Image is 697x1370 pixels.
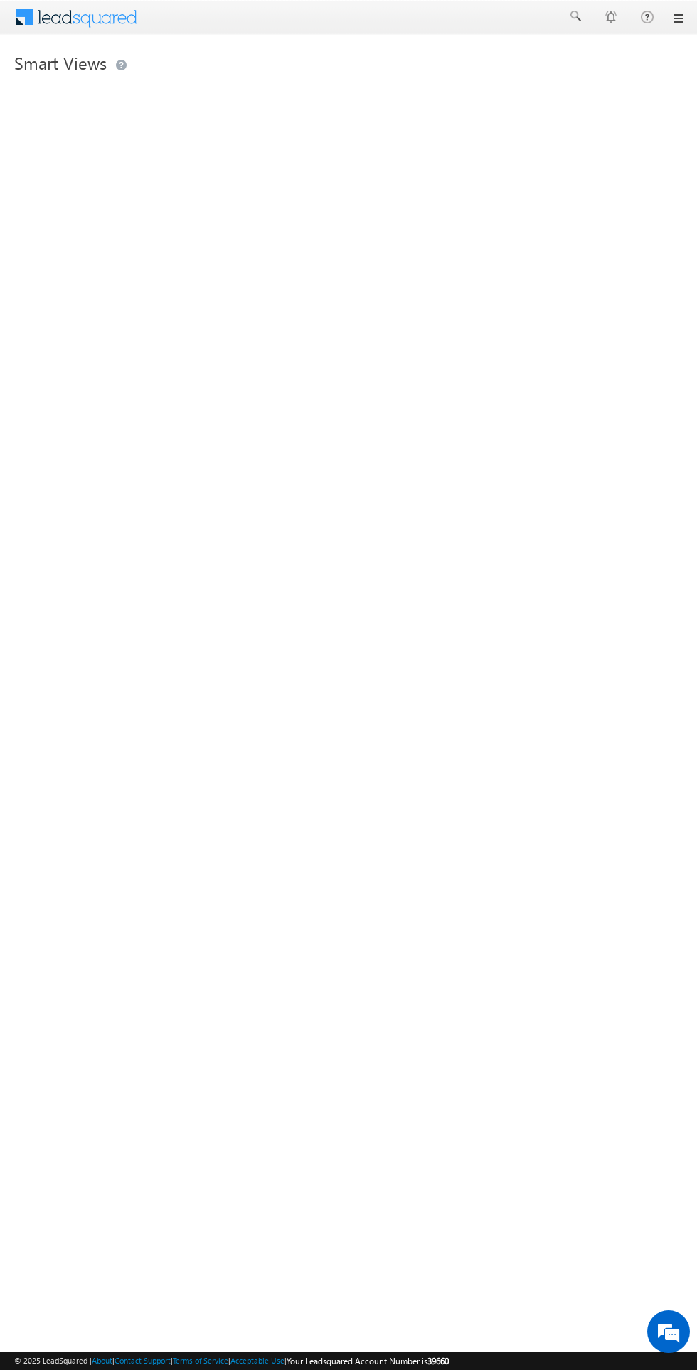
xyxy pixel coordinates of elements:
[287,1356,449,1366] span: Your Leadsquared Account Number is
[14,51,107,74] span: Smart Views
[92,1356,112,1365] a: About
[115,1356,171,1365] a: Contact Support
[427,1356,449,1366] span: 39660
[173,1356,228,1365] a: Terms of Service
[230,1356,284,1365] a: Acceptable Use
[14,1354,449,1368] span: © 2025 LeadSquared | | | | |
